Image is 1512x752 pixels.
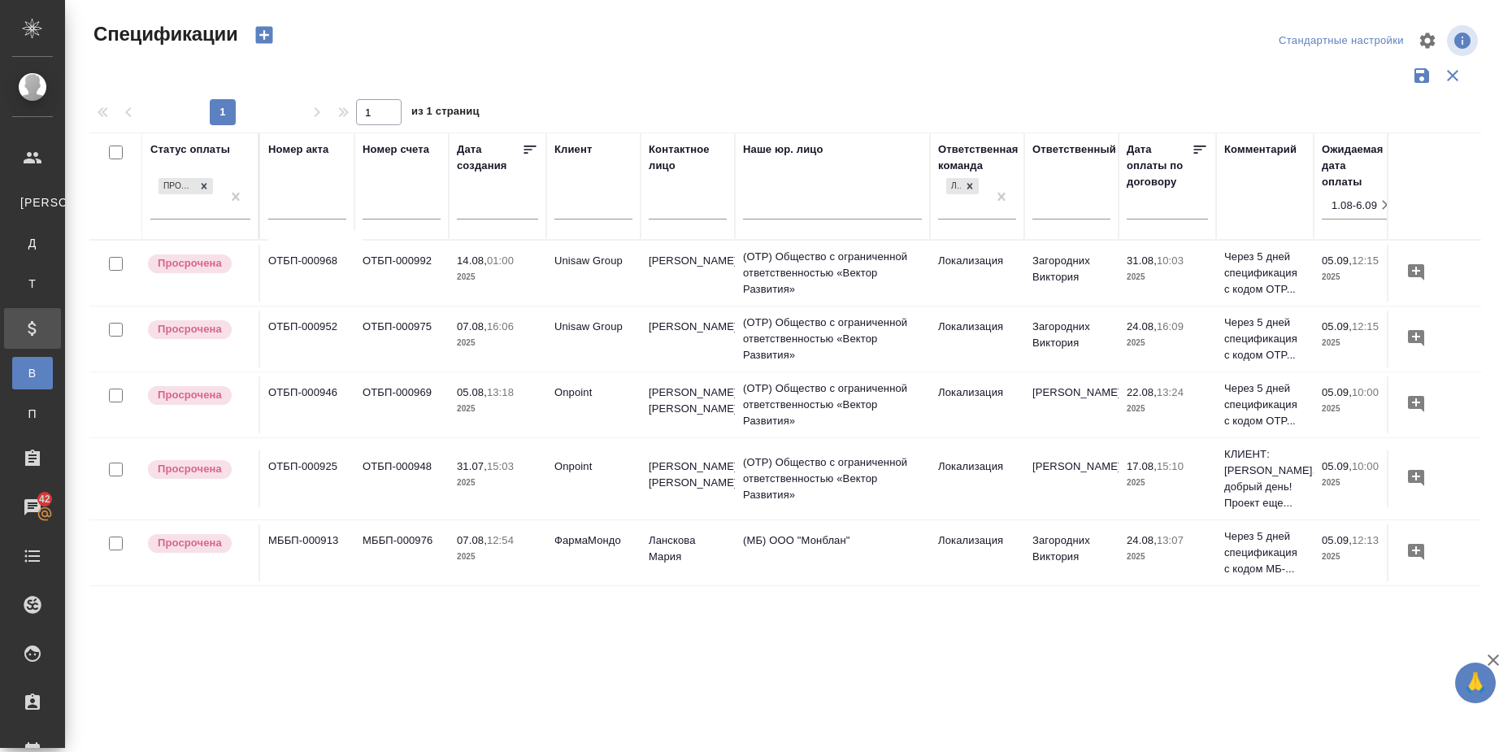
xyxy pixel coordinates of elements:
p: 05.09, [1322,534,1352,546]
td: МББП-000913 [260,524,354,581]
span: 42 [29,491,60,507]
p: Onpoint [554,385,632,401]
td: (OTP) Общество с ограниченной ответственностью «Вектор Развития» [735,241,930,306]
td: [PERSON_NAME] [1024,376,1119,433]
p: 01:00 [487,254,514,267]
button: Сбросить фильтры [1437,60,1468,91]
p: 10:03 [1157,254,1184,267]
p: Через 5 дней спецификация с кодом OTP... [1224,315,1306,363]
p: 05.09, [1322,460,1352,472]
span: Т [20,276,45,292]
p: 15:03 [487,460,514,472]
p: 05.09, [1322,320,1352,333]
p: 15:10 [1157,460,1184,472]
td: ОТБП-000975 [354,311,449,367]
td: ОТБП-000946 [260,376,354,433]
td: Локализация [930,524,1024,581]
a: Т [12,267,53,300]
p: 13:07 [1157,534,1184,546]
p: 07.08, [457,320,487,333]
div: Контактное лицо [649,141,727,174]
span: Спецификации [89,21,238,47]
td: (МБ) ООО "Монблан" [735,524,930,581]
td: ОТБП-000952 [260,311,354,367]
div: Наше юр. лицо [743,141,823,158]
span: 🙏 [1462,666,1489,700]
p: 2025 [1127,549,1208,565]
p: Через 5 дней спецификация с кодом МБ-... [1224,528,1306,577]
p: Просрочена [158,461,222,477]
td: МББП-000976 [354,524,449,581]
a: Д [12,227,53,259]
td: ОТБП-000968 [260,245,354,302]
p: Unisaw Group [554,253,632,269]
td: ОТБП-000925 [260,450,354,507]
div: Ожидаемая дата оплаты [1322,141,1387,190]
p: 2025 [1322,475,1403,491]
p: 2025 [1127,335,1208,351]
span: Настроить таблицу [1408,21,1447,60]
p: 31.07, [457,460,487,472]
button: Создать [245,21,284,49]
span: П [20,406,45,422]
p: 12:13 [1352,534,1379,546]
div: Локализация [945,176,980,197]
a: [PERSON_NAME] [12,186,53,219]
p: 2025 [1322,335,1403,351]
p: 10:00 [1352,386,1379,398]
button: Сохранить фильтры [1406,60,1437,91]
p: Через 5 дней спецификация с кодом OTP... [1224,249,1306,298]
div: Комментарий [1224,141,1297,158]
p: 12:15 [1352,254,1379,267]
p: 12:15 [1352,320,1379,333]
p: 05.08, [457,386,487,398]
td: (OTP) Общество с ограниченной ответственностью «Вектор Развития» [735,306,930,372]
div: Статус оплаты [150,141,230,158]
span: Д [20,235,45,251]
div: Дата создания [457,141,522,174]
a: В [12,357,53,389]
div: Дата оплаты по договору [1127,141,1192,190]
button: 🙏 [1455,663,1496,703]
td: (OTP) Общество с ограниченной ответственностью «Вектор Развития» [735,446,930,511]
p: 2025 [457,475,538,491]
p: 2025 [1127,401,1208,417]
td: [PERSON_NAME] [641,311,735,367]
div: Просрочена [157,176,215,197]
a: П [12,398,53,430]
td: ОТБП-000948 [354,450,449,507]
div: Клиент [554,141,592,158]
td: ОТБП-000969 [354,376,449,433]
p: Unisaw Group [554,319,632,335]
p: 2025 [1127,475,1208,491]
td: Локализация [930,376,1024,433]
p: 31.08, [1127,254,1157,267]
p: 05.09, [1322,254,1352,267]
div: split button [1275,28,1408,54]
td: Ланскова Мария [641,524,735,581]
p: Просрочена [158,321,222,337]
td: Локализация [930,450,1024,507]
p: 2025 [1322,269,1403,285]
p: 16:09 [1157,320,1184,333]
td: Загородних Виктория [1024,311,1119,367]
p: КЛИЕНТ: [PERSON_NAME], добрый день! Проект еще... [1224,446,1306,511]
p: 05.09, [1322,386,1352,398]
p: Просрочена [158,387,222,403]
td: [PERSON_NAME] [PERSON_NAME] [641,376,735,433]
p: 24.08, [1127,534,1157,546]
td: (OTP) Общество с ограниченной ответственностью «Вектор Развития» [735,372,930,437]
td: Загородних Виктория [1024,524,1119,581]
p: 2025 [457,401,538,417]
div: Номер счета [363,141,429,158]
p: 22.08, [1127,386,1157,398]
p: 2025 [457,335,538,351]
span: В [20,365,45,381]
p: 17.08, [1127,460,1157,472]
td: Загородних Виктория [1024,245,1119,302]
div: Просрочена [159,178,195,195]
span: Посмотреть информацию [1447,25,1481,56]
td: [PERSON_NAME] [1024,450,1119,507]
p: 24.08, [1127,320,1157,333]
p: 14.08, [457,254,487,267]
